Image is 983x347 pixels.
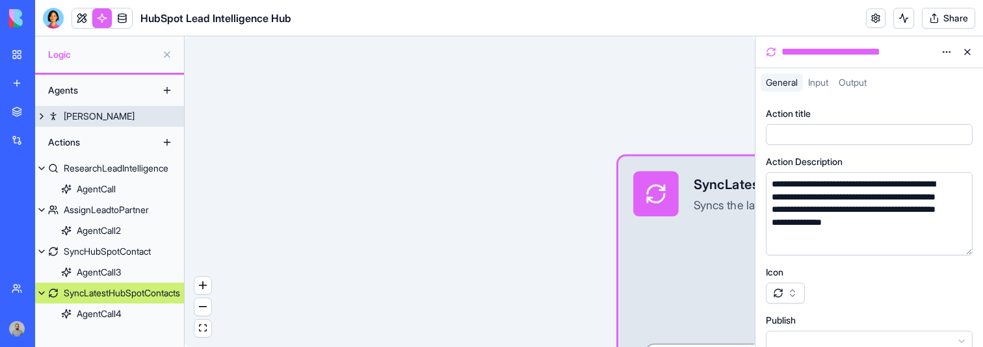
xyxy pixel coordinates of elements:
div: ResearchLeadIntelligence [64,162,168,175]
img: image_123650291_bsq8ao.jpg [9,321,25,337]
a: AgentCall2 [35,220,184,241]
a: SyncHubSpotContact [35,241,184,262]
span: Output [839,77,867,88]
img: logo [9,9,90,27]
div: AgentCall3 [77,266,121,279]
div: [PERSON_NAME] [64,110,135,123]
span: Logic [48,48,157,61]
a: AgentCall3 [35,262,184,283]
a: ResearchLeadIntelligence [35,158,184,179]
a: AgentCall4 [35,303,184,324]
button: zoom out [194,298,211,316]
div: AgentCall2 [77,224,121,237]
label: Icon [766,266,783,279]
a: SyncLatestHubSpotContacts [35,283,184,303]
a: [PERSON_NAME] [35,106,184,127]
button: zoom in [194,277,211,294]
label: Publish [766,314,796,327]
button: fit view [194,320,211,337]
span: Input [808,77,828,88]
div: SyncLatestHubSpotContacts [64,287,180,300]
a: AgentCall [35,179,184,199]
div: Actions [42,132,146,153]
button: Share [922,8,975,29]
div: AssignLeadtoPartner [64,203,149,216]
h1: HubSpot Lead Intelligence Hub [140,10,291,26]
label: Action title [766,107,811,120]
div: Agents [42,80,146,101]
a: AssignLeadtoPartner [35,199,184,220]
div: SyncHubSpotContact [64,245,151,258]
label: Action Description [766,155,843,168]
div: AgentCall4 [77,307,122,320]
span: General [766,77,798,88]
div: AgentCall [77,183,116,196]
